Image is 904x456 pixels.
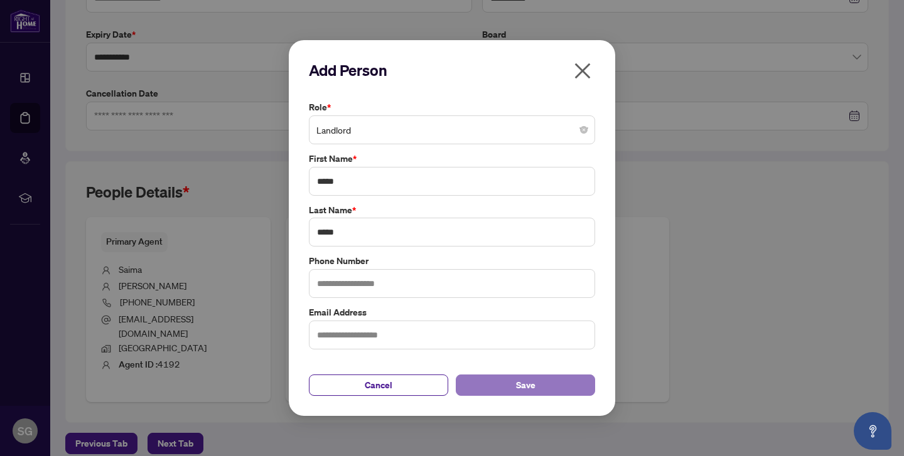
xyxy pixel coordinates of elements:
[580,126,588,134] span: close-circle
[365,375,392,395] span: Cancel
[309,374,448,396] button: Cancel
[516,375,535,395] span: Save
[309,60,595,80] h2: Add Person
[309,100,595,114] label: Role
[316,118,588,142] span: Landlord
[309,305,595,319] label: Email Address
[309,254,595,268] label: Phone Number
[309,152,595,166] label: First Name
[309,203,595,217] label: Last Name
[573,61,593,81] span: close
[854,412,891,450] button: Open asap
[456,374,595,396] button: Save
